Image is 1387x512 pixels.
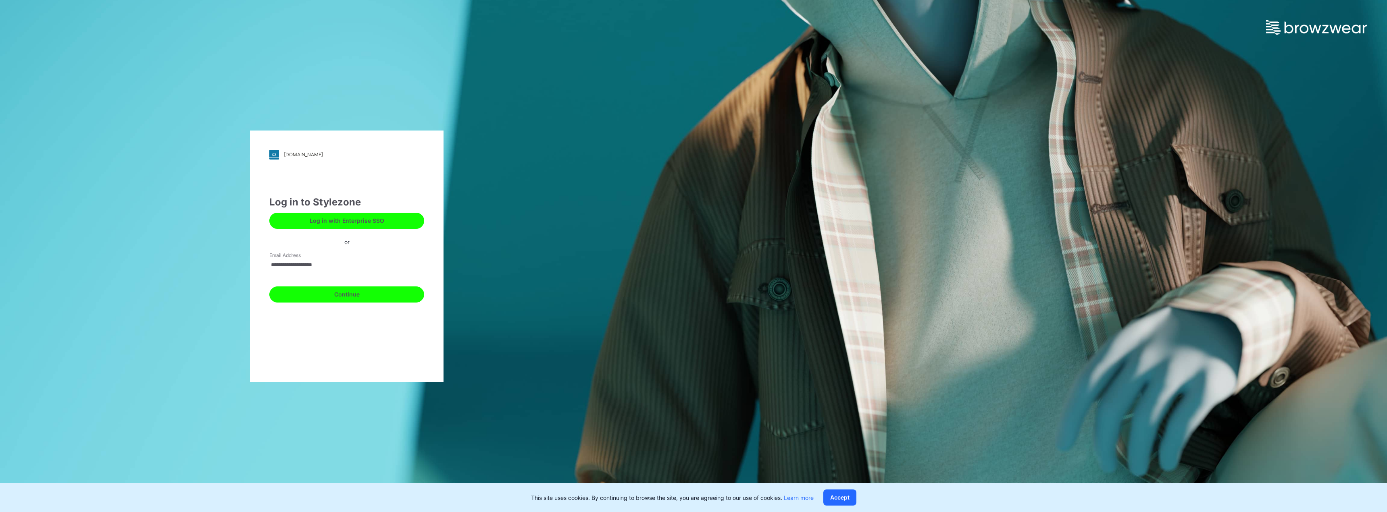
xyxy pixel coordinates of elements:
[269,213,424,229] button: Log in with Enterprise SSO
[269,286,424,303] button: Continue
[269,195,424,209] div: Log in to Stylezone
[269,252,326,259] label: Email Address
[1266,20,1367,35] img: browzwear-logo.e42bd6dac1945053ebaf764b6aa21510.svg
[269,150,279,160] img: stylezone-logo.562084cfcfab977791bfbf7441f1a819.svg
[269,150,424,160] a: [DOMAIN_NAME]
[284,151,323,158] div: [DOMAIN_NAME]
[784,494,814,501] a: Learn more
[338,238,356,246] div: or
[531,493,814,502] p: This site uses cookies. By continuing to browse the site, you are agreeing to our use of cookies.
[823,489,856,506] button: Accept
